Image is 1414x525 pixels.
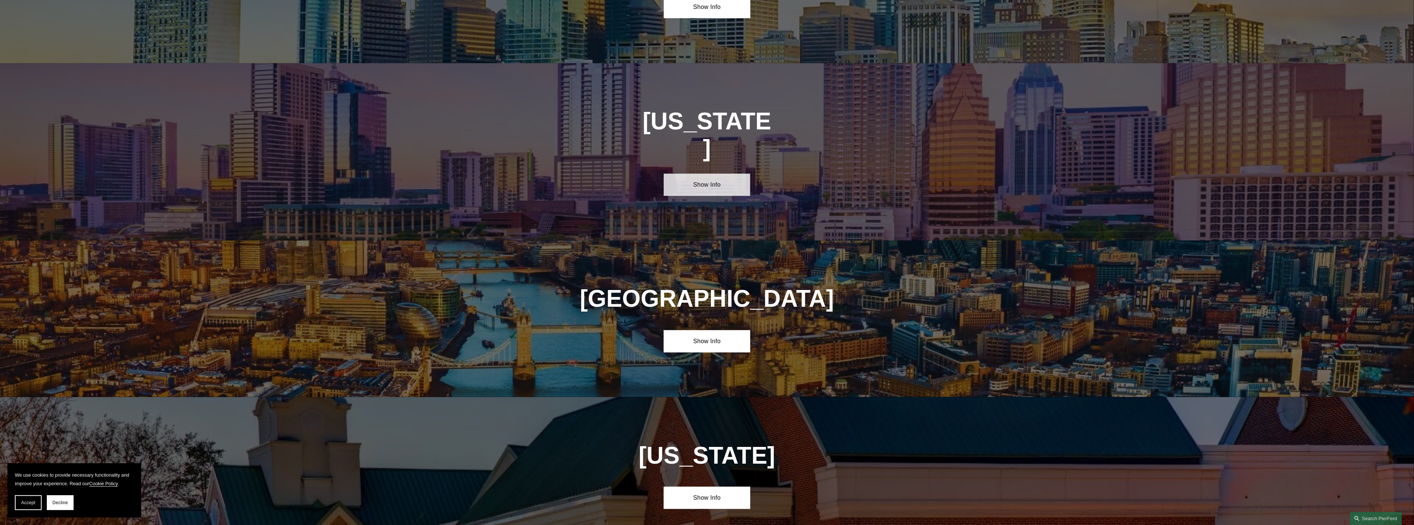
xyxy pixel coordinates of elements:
[577,285,837,312] h1: [GEOGRAPHIC_DATA]
[577,442,837,469] h1: [US_STATE]
[664,174,750,196] a: Show Info
[21,500,35,505] span: Accept
[664,330,750,352] a: Show Info
[15,471,134,488] p: We use cookies to provide necessary functionality and improve your experience. Read our .
[15,495,42,510] button: Accept
[7,463,141,518] section: Cookie banner
[52,500,68,505] span: Decline
[664,487,750,509] a: Show Info
[1350,512,1402,525] a: Search this site
[642,108,772,162] h1: [US_STATE]
[89,481,118,486] a: Cookie Policy
[47,495,74,510] button: Decline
